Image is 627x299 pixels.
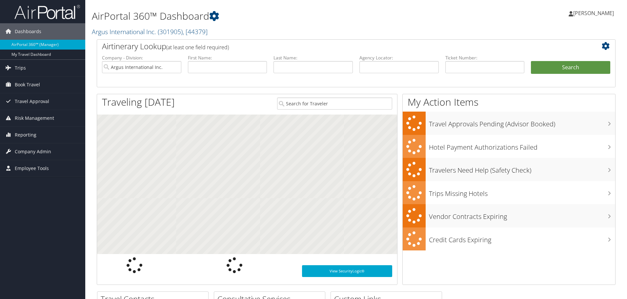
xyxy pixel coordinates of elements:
[183,27,208,36] span: , [ 44379 ]
[273,54,353,61] label: Last Name:
[403,204,615,227] a: Vendor Contracts Expiring
[166,44,229,51] span: (at least one field required)
[569,3,620,23] a: [PERSON_NAME]
[429,232,615,245] h3: Credit Cards Expiring
[15,160,49,177] span: Employee Tools
[403,158,615,181] a: Travelers Need Help (Safety Check)
[15,93,49,110] span: Travel Approval
[158,27,183,36] span: ( 301905 )
[15,127,36,143] span: Reporting
[429,186,615,198] h3: Trips Missing Hotels
[15,143,51,160] span: Company Admin
[429,139,615,152] h3: Hotel Payment Authorizations Failed
[403,95,615,109] h1: My Action Items
[403,227,615,251] a: Credit Cards Expiring
[359,54,439,61] label: Agency Locator:
[531,61,610,74] button: Search
[102,41,567,52] h2: Airtinerary Lookup
[15,60,26,76] span: Trips
[92,9,444,23] h1: AirPortal 360™ Dashboard
[403,181,615,204] a: Trips Missing Hotels
[14,4,80,20] img: airportal-logo.png
[15,76,40,93] span: Book Travel
[15,110,54,126] span: Risk Management
[277,97,392,110] input: Search for Traveler
[102,95,175,109] h1: Traveling [DATE]
[15,23,41,40] span: Dashboards
[445,54,525,61] label: Ticket Number:
[92,27,208,36] a: Argus International Inc.
[429,209,615,221] h3: Vendor Contracts Expiring
[573,10,614,17] span: [PERSON_NAME]
[102,54,181,61] label: Company - Division:
[188,54,267,61] label: First Name:
[429,116,615,129] h3: Travel Approvals Pending (Advisor Booked)
[403,112,615,135] a: Travel Approvals Pending (Advisor Booked)
[302,265,392,277] a: View SecurityLogic®
[403,135,615,158] a: Hotel Payment Authorizations Failed
[429,162,615,175] h3: Travelers Need Help (Safety Check)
